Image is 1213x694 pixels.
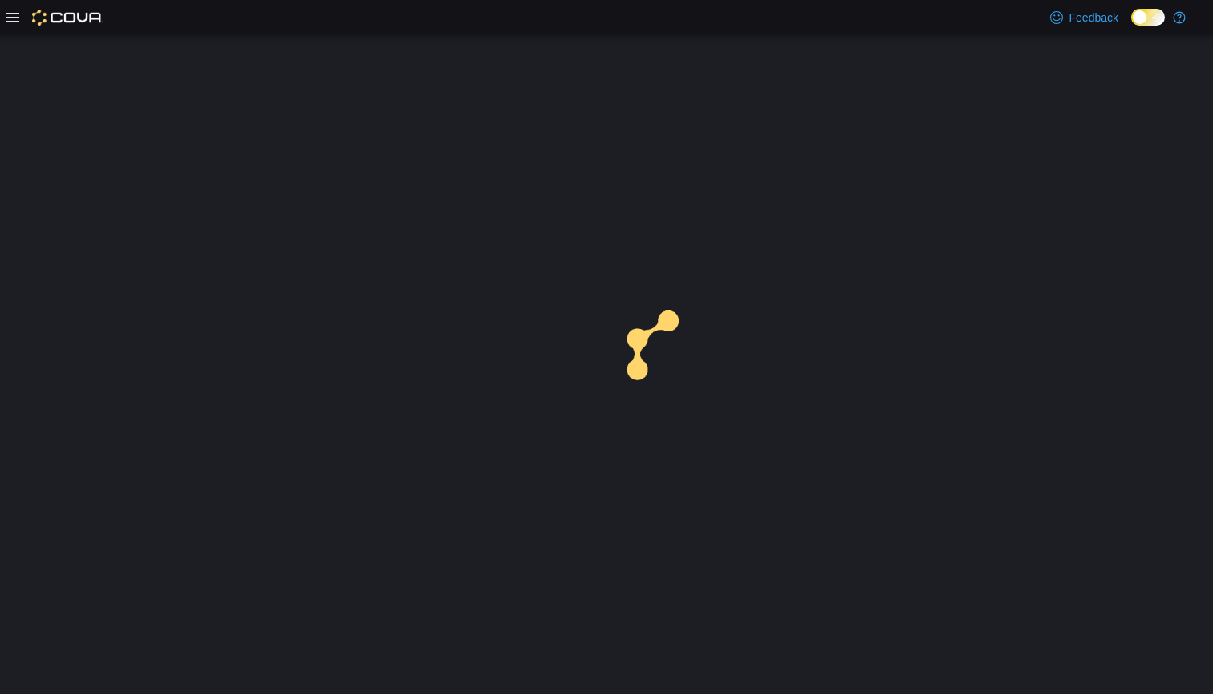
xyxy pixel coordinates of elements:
span: Feedback [1069,10,1118,26]
img: cova-loader [606,298,727,419]
input: Dark Mode [1131,9,1165,26]
img: Cova [32,10,103,26]
a: Feedback [1044,2,1125,34]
